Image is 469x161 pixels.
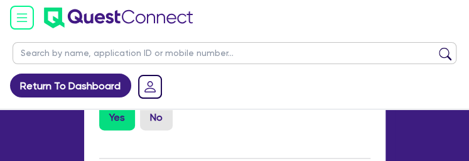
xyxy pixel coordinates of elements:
a: Return To Dashboard [10,74,131,97]
label: No [140,105,173,130]
img: quest-connect-logo-blue [44,8,193,28]
a: Dropdown toggle [134,70,166,103]
img: icon-menu-open [10,6,34,30]
label: Yes [99,105,135,130]
input: Search by name, application ID or mobile number... [13,42,456,64]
